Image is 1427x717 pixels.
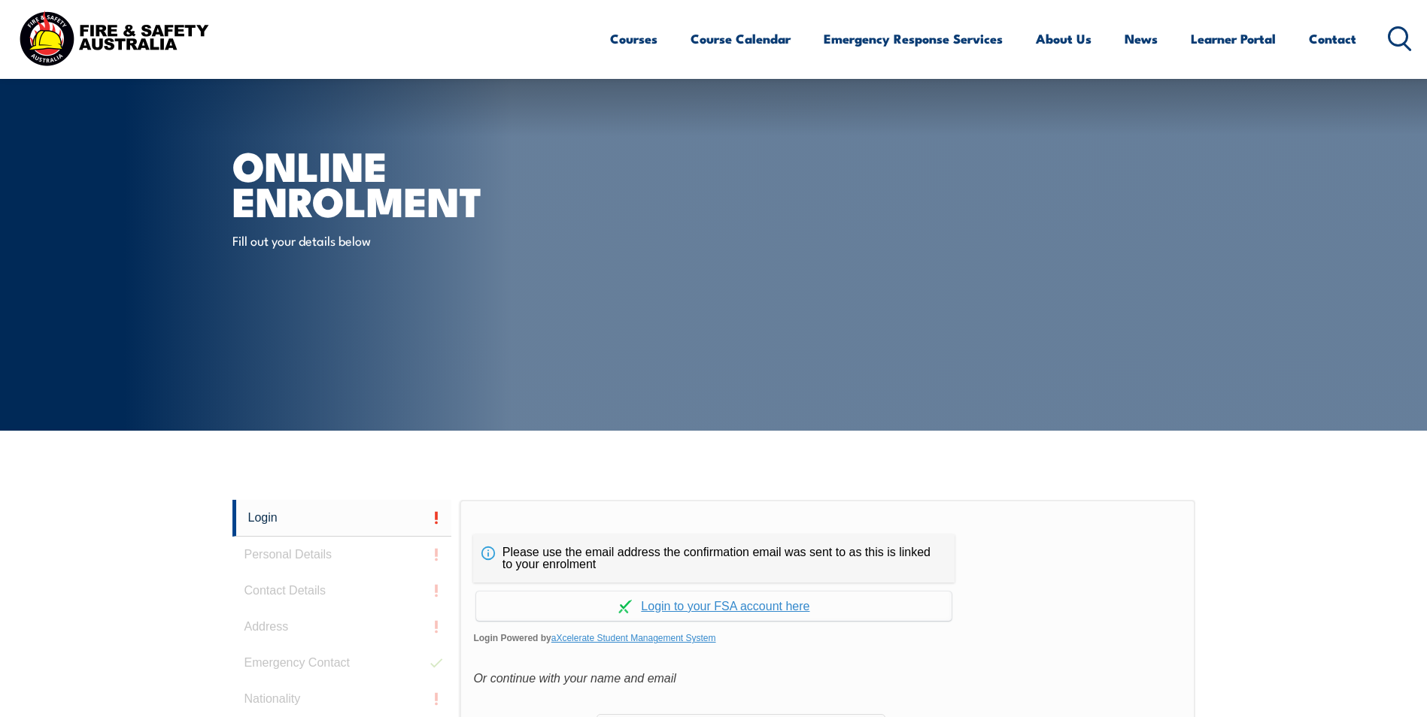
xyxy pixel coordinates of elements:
div: Or continue with your name and email [473,667,1181,690]
a: Emergency Response Services [824,19,1003,59]
a: Courses [610,19,657,59]
a: aXcelerate Student Management System [551,633,716,643]
a: About Us [1036,19,1092,59]
h1: Online Enrolment [232,147,604,217]
p: Fill out your details below [232,231,507,249]
a: News [1125,19,1158,59]
span: Login Powered by [473,627,1181,649]
img: Log in withaxcelerate [618,600,632,613]
a: Course Calendar [691,19,791,59]
div: Please use the email address the confirmation email was sent to as this is linked to your enrolment [473,534,955,582]
a: Contact [1309,19,1356,59]
a: Learner Portal [1191,19,1276,59]
a: Login [232,500,452,537]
